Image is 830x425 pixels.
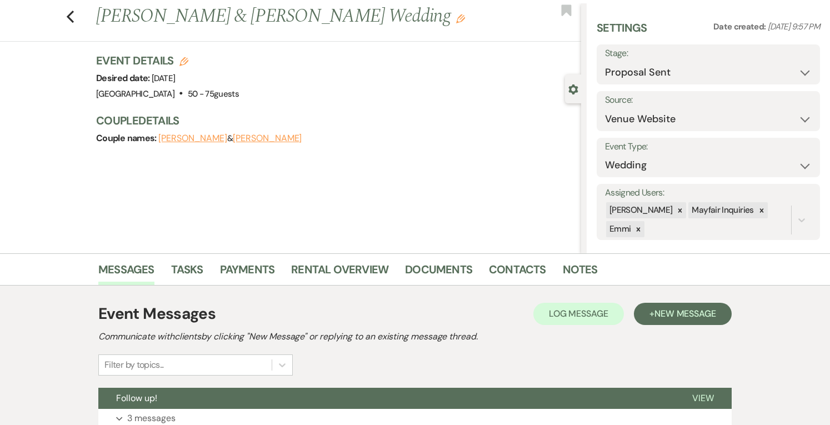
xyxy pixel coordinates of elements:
[98,302,216,326] h1: Event Messages
[98,330,732,343] h2: Communicate with clients by clicking "New Message" or replying to an existing message thread.
[116,392,157,404] span: Follow up!
[563,261,598,285] a: Notes
[158,133,302,144] span: &
[606,221,632,237] div: Emmi
[96,132,158,144] span: Couple names:
[96,113,570,128] h3: Couple Details
[152,73,175,84] span: [DATE]
[654,308,716,319] span: New Message
[233,134,302,143] button: [PERSON_NAME]
[533,303,624,325] button: Log Message
[605,92,812,108] label: Source:
[98,261,154,285] a: Messages
[605,46,812,62] label: Stage:
[220,261,275,285] a: Payments
[158,134,227,143] button: [PERSON_NAME]
[96,53,239,68] h3: Event Details
[96,3,479,30] h1: [PERSON_NAME] & [PERSON_NAME] Wedding
[98,388,674,409] button: Follow up!
[96,72,152,84] span: Desired date:
[489,261,546,285] a: Contacts
[597,20,647,44] h3: Settings
[104,358,164,372] div: Filter by topics...
[291,261,388,285] a: Rental Overview
[713,21,768,32] span: Date created:
[568,83,578,94] button: Close lead details
[634,303,732,325] button: +New Message
[188,88,239,99] span: 50 - 75 guests
[605,185,812,201] label: Assigned Users:
[688,202,755,218] div: Mayfair Inquiries
[456,13,465,23] button: Edit
[606,202,674,218] div: [PERSON_NAME]
[96,88,174,99] span: [GEOGRAPHIC_DATA]
[405,261,472,285] a: Documents
[692,392,714,404] span: View
[674,388,732,409] button: View
[171,261,203,285] a: Tasks
[605,139,812,155] label: Event Type:
[768,21,820,32] span: [DATE] 9:57 PM
[549,308,608,319] span: Log Message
